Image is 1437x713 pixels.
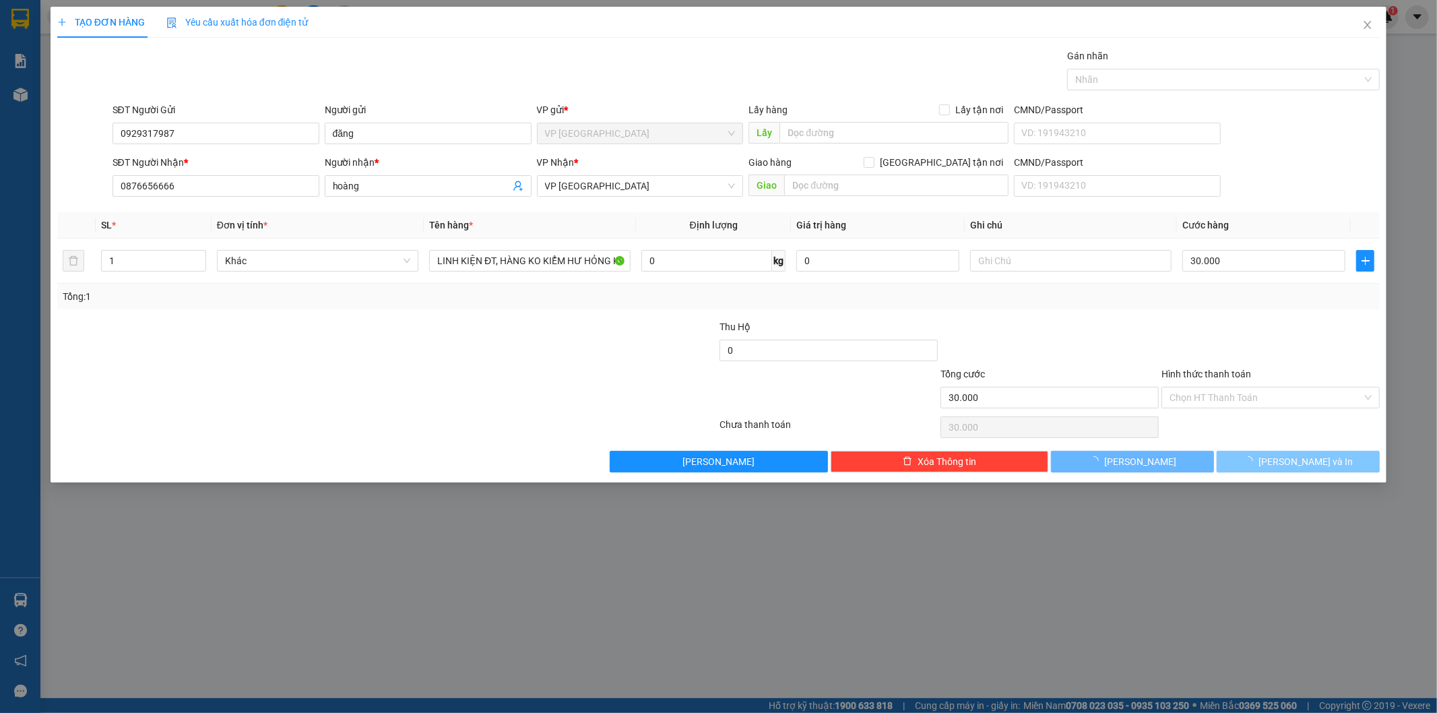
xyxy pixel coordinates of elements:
div: Người nhận [325,155,532,170]
span: SL [101,220,112,230]
span: plus [57,18,67,27]
span: [PERSON_NAME] [682,454,755,469]
li: VP VP [GEOGRAPHIC_DATA] [93,57,179,102]
label: Gán nhãn [1067,51,1108,61]
li: VP VP [GEOGRAPHIC_DATA] [7,57,93,102]
span: [PERSON_NAME] và In [1258,454,1353,469]
span: plus [1357,255,1374,266]
input: Ghi Chú [970,250,1172,272]
span: Giao hàng [748,157,792,168]
th: Ghi chú [965,212,1177,239]
div: CMND/Passport [1014,102,1221,117]
button: Close [1349,7,1386,44]
div: Chưa thanh toán [719,417,940,441]
span: Định lượng [690,220,738,230]
span: Đơn vị tính [217,220,267,230]
span: loading [1089,456,1104,466]
button: [PERSON_NAME] và In [1217,451,1380,472]
span: Lấy tận nơi [950,102,1009,117]
span: loading [1244,456,1258,466]
span: Tổng cước [940,369,985,379]
span: Lấy hàng [748,104,788,115]
span: Xóa Thông tin [918,454,976,469]
input: VD: Bàn, Ghế [429,250,631,272]
button: deleteXóa Thông tin [831,451,1049,472]
span: [GEOGRAPHIC_DATA] tận nơi [874,155,1009,170]
span: Thu Hộ [720,321,751,332]
div: CMND/Passport [1014,155,1221,170]
span: close [1362,20,1373,30]
span: Khác [225,251,410,271]
div: SĐT Người Gửi [113,102,319,117]
span: VP Nha Trang [545,176,736,196]
img: icon [166,18,177,28]
span: Giao [748,175,784,196]
div: Người gửi [325,102,532,117]
input: Dọc đường [784,175,1009,196]
span: delete [903,456,912,467]
button: [PERSON_NAME] [610,451,828,472]
img: logo.jpg [7,7,54,54]
div: VP gửi [537,102,744,117]
li: [PERSON_NAME] [7,7,195,32]
span: VP Nhận [537,157,575,168]
span: Yêu cầu xuất hóa đơn điện tử [166,17,309,28]
span: kg [772,250,786,272]
span: TẠO ĐƠN HÀNG [57,17,145,28]
input: Dọc đường [779,122,1009,144]
button: [PERSON_NAME] [1051,451,1214,472]
span: VP Sài Gòn [545,123,736,144]
label: Hình thức thanh toán [1161,369,1251,379]
span: [PERSON_NAME] [1104,454,1176,469]
span: Giá trị hàng [796,220,846,230]
div: SĐT Người Nhận [113,155,319,170]
button: plus [1356,250,1374,272]
input: 0 [796,250,959,272]
span: Lấy [748,122,779,144]
button: delete [63,250,84,272]
span: user-add [513,181,523,191]
span: Cước hàng [1182,220,1229,230]
span: Tên hàng [429,220,473,230]
div: Tổng: 1 [63,289,554,304]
